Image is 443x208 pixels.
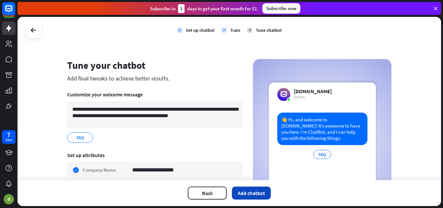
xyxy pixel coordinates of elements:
[188,187,227,200] button: Back
[67,152,243,158] div: Set up attributes
[5,3,25,22] button: Open LiveChat chat widget
[177,27,183,33] i: check
[6,138,12,142] div: days
[313,150,331,159] div: FAQ
[221,27,227,33] i: check
[76,134,85,141] span: FAQ
[294,88,332,94] div: [DOMAIN_NAME]
[150,4,257,13] div: Subscribe in days to get your first month for $1
[230,27,240,33] div: Train
[67,91,243,98] div: Customize your welcome message
[178,4,185,13] div: 3
[2,130,16,144] a: 7 days
[186,27,215,33] div: Set up chatbot
[294,94,332,100] div: Online
[277,113,367,145] div: 👋 Hi, and welcome to [DOMAIN_NAME]! It’s awesome to have you here. I’m ChatBot, and I can help yo...
[232,187,271,200] button: Add chatbot
[7,132,10,138] div: 7
[247,27,253,33] div: 3
[262,3,300,14] div: Subscribe now
[256,27,282,33] div: Tune chatbot
[67,75,243,82] div: Add final tweaks to achieve better results.
[67,59,243,71] div: Tune your chatbot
